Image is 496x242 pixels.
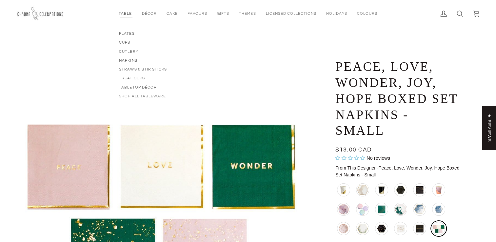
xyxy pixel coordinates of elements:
span: No reviews [367,155,390,161]
li: Black and Gold Colourblock Cups [373,182,390,198]
li: Black and Gold Zodiac Plates - Small [373,220,390,237]
li: Gold Flecked Happy New Year Napkins - Small [411,220,428,237]
li: Gold Flecked Happy Holiday Napkins - Small [392,220,409,237]
span: $13.00 CAD [335,147,372,153]
a: Shop All Tableware [119,92,167,101]
span: Gifts [217,11,229,16]
span: Napkins [119,58,167,63]
li: Noir Gold Deco Plates - Small [392,182,409,198]
a: Straws & Stir Sticks [119,65,167,74]
li: Black and Gold Marble Napkins - Small [411,182,428,198]
li: Amethyst and Rose Gold Cups [430,182,447,198]
a: Cutlery [119,47,167,56]
span: Tabletop Décor [119,85,167,90]
a: Treat Cups [119,74,167,83]
li: Marble and Gold Colourblock Cups [335,182,352,198]
span: Themes [239,11,256,16]
span: Treat Cups [119,75,167,81]
a: Cups [119,38,167,47]
span: - [377,165,379,171]
span: Peace, Love, Wonder, Joy, Hope Boxed Set Napkins - Small [335,165,459,177]
span: Licensed Collections [266,11,316,16]
span: Cups [119,40,167,45]
span: From This Designer [335,165,376,171]
span: Cake [167,11,178,16]
h1: Peace, Love, Wonder, Joy, Hope Boxed Set Napkins - Small [335,59,462,139]
li: Amethyst and Rose Gold Plates - Large [335,201,352,217]
span: Cutlery [119,49,167,54]
span: Colours [357,11,377,16]
li: Pink Chinoiserie Jardin Plates - Large [335,220,352,237]
span: Décor [142,11,156,16]
img: Chroma Celebrations [16,5,66,22]
span: Straws & Stir Sticks [119,67,167,72]
a: Plates [119,29,167,38]
span: Favours [188,11,207,16]
li: Botanical Garden Plates - Large [354,220,371,237]
li: Rose Gold Striped Green Napkins - Small [373,201,390,217]
li: Blue and Gold Flecked Plates - Large [411,201,428,217]
li: Blue and Gold Flecked Plates - Small [430,201,447,217]
li: Pastel Sprinkle Plates - Small [354,201,371,217]
span: Holidays [326,11,347,16]
a: Napkins [119,56,167,65]
span: Shop All Tableware [119,93,167,99]
a: Tabletop Décor [119,83,167,92]
li: Rose Gold and Green Watercolour - Large [392,201,409,217]
li: Blanc Gold Deco Plates - Large [354,182,371,198]
span: Plates [119,31,167,36]
div: Click to open Judge.me floating reviews tab [482,106,496,150]
li: Peace, Love, Wonder, Joy, Hope Boxed Set Napkins - Small [430,220,447,237]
